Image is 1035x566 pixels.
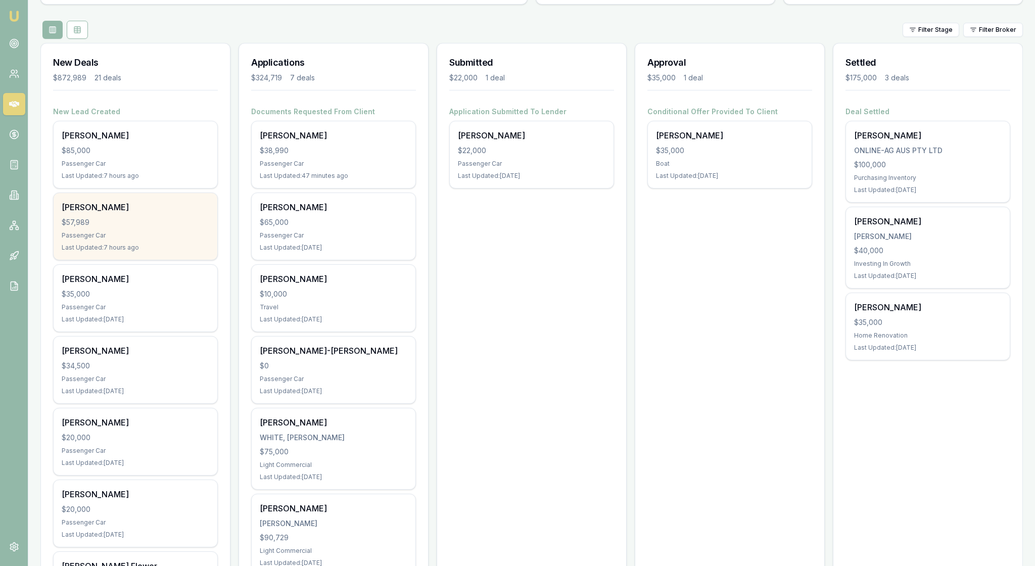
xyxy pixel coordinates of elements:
[260,461,407,469] div: Light Commercial
[62,488,209,500] div: [PERSON_NAME]
[458,146,605,156] div: $22,000
[62,231,209,240] div: Passenger Car
[458,129,605,141] div: [PERSON_NAME]
[656,146,804,156] div: $35,000
[449,56,614,70] h3: Submitted
[260,160,407,168] div: Passenger Car
[62,504,209,514] div: $20,000
[53,56,218,70] h3: New Deals
[62,217,209,227] div: $57,989
[854,332,1002,340] div: Home Renovation
[62,273,209,285] div: [PERSON_NAME]
[260,129,407,141] div: [PERSON_NAME]
[684,73,703,83] div: 1 deal
[885,73,909,83] div: 3 deals
[458,172,605,180] div: Last Updated: [DATE]
[251,56,416,70] h3: Applications
[854,260,1002,268] div: Investing In Growth
[260,375,407,383] div: Passenger Car
[854,146,1002,156] div: ONLINE-AG AUS PTY LTD
[260,518,407,529] div: [PERSON_NAME]
[260,303,407,311] div: Travel
[854,160,1002,170] div: $100,000
[979,26,1016,34] span: Filter Broker
[656,172,804,180] div: Last Updated: [DATE]
[62,433,209,443] div: $20,000
[290,73,315,83] div: 7 deals
[854,231,1002,242] div: [PERSON_NAME]
[260,433,407,443] div: WHITE, [PERSON_NAME]
[449,107,614,117] h4: Application Submitted To Lender
[854,129,1002,141] div: [PERSON_NAME]
[62,201,209,213] div: [PERSON_NAME]
[854,215,1002,227] div: [PERSON_NAME]
[260,473,407,481] div: Last Updated: [DATE]
[62,172,209,180] div: Last Updated: 7 hours ago
[62,361,209,371] div: $34,500
[647,56,812,70] h3: Approval
[8,10,20,22] img: emu-icon-u.png
[845,56,1010,70] h3: Settled
[486,73,505,83] div: 1 deal
[845,107,1010,117] h4: Deal Settled
[260,361,407,371] div: $0
[62,160,209,168] div: Passenger Car
[62,289,209,299] div: $35,000
[62,518,209,527] div: Passenger Car
[53,73,86,83] div: $872,989
[647,107,812,117] h4: Conditional Offer Provided To Client
[260,387,407,395] div: Last Updated: [DATE]
[449,73,478,83] div: $22,000
[62,146,209,156] div: $85,000
[260,416,407,429] div: [PERSON_NAME]
[647,73,676,83] div: $35,000
[260,533,407,543] div: $90,729
[845,73,877,83] div: $175,000
[656,129,804,141] div: [PERSON_NAME]
[260,547,407,555] div: Light Commercial
[963,23,1023,37] button: Filter Broker
[95,73,121,83] div: 21 deals
[260,315,407,323] div: Last Updated: [DATE]
[656,160,804,168] div: Boat
[260,502,407,514] div: [PERSON_NAME]
[260,172,407,180] div: Last Updated: 47 minutes ago
[854,344,1002,352] div: Last Updated: [DATE]
[854,317,1002,327] div: $35,000
[260,231,407,240] div: Passenger Car
[260,345,407,357] div: [PERSON_NAME]-[PERSON_NAME]
[854,174,1002,182] div: Purchasing Inventory
[854,186,1002,194] div: Last Updated: [DATE]
[62,531,209,539] div: Last Updated: [DATE]
[260,289,407,299] div: $10,000
[260,146,407,156] div: $38,990
[62,447,209,455] div: Passenger Car
[260,217,407,227] div: $65,000
[62,416,209,429] div: [PERSON_NAME]
[62,315,209,323] div: Last Updated: [DATE]
[854,301,1002,313] div: [PERSON_NAME]
[62,129,209,141] div: [PERSON_NAME]
[62,387,209,395] div: Last Updated: [DATE]
[251,107,416,117] h4: Documents Requested From Client
[62,459,209,467] div: Last Updated: [DATE]
[260,201,407,213] div: [PERSON_NAME]
[53,107,218,117] h4: New Lead Created
[260,273,407,285] div: [PERSON_NAME]
[854,272,1002,280] div: Last Updated: [DATE]
[260,244,407,252] div: Last Updated: [DATE]
[62,375,209,383] div: Passenger Car
[458,160,605,168] div: Passenger Car
[903,23,959,37] button: Filter Stage
[62,303,209,311] div: Passenger Car
[251,73,282,83] div: $324,719
[260,447,407,457] div: $75,000
[62,345,209,357] div: [PERSON_NAME]
[62,244,209,252] div: Last Updated: 7 hours ago
[854,246,1002,256] div: $40,000
[918,26,953,34] span: Filter Stage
